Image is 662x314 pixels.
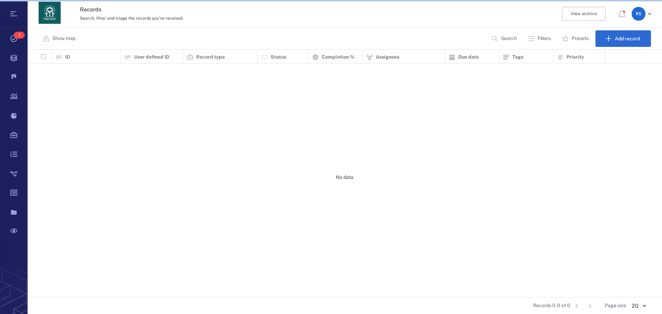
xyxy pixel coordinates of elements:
p: Tags [512,54,523,61]
p: Due date [458,54,479,61]
button: Show map [39,30,81,47]
p: Show map [52,35,76,42]
a: Go home [39,2,61,26]
button: Add record [595,30,651,47]
p: Record type [196,54,225,61]
button: View archive [562,7,605,21]
p: User defined ID [134,54,169,61]
span: Records 0-0 of 0 [533,302,570,309]
nav: pagination navigation [570,300,596,311]
button: Presets [558,30,594,47]
span: Page size [605,302,626,309]
p: Search [501,35,517,42]
button: Filters [524,30,556,47]
p: Filters [538,35,551,42]
span: Search, filter and triage the records you've received. [80,16,183,21]
div: 20 [626,302,651,310]
button: RS [632,7,654,21]
p: Completion % [322,54,354,61]
div: No data [28,63,662,292]
p: Status [271,54,286,61]
p: Priority [566,54,584,61]
p: Presets [572,35,589,42]
span: 1 [14,32,25,39]
button: Search [487,30,522,47]
img: Georgia Department of Human Services logo [39,2,61,24]
h3: Records [80,6,456,14]
p: Assignees [376,54,399,61]
p: ID [65,54,70,61]
div: R S [632,7,645,21]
